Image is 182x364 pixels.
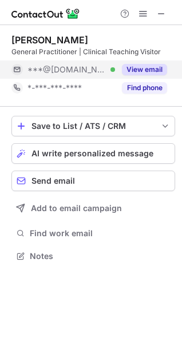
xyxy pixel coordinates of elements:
[11,116,175,136] button: save-profile-one-click
[31,149,153,158] span: AI write personalized message
[31,176,75,185] span: Send email
[11,248,175,264] button: Notes
[11,47,175,57] div: General Practitioner | Clinical Teaching Visitor
[11,34,88,46] div: [PERSON_NAME]
[31,204,122,213] span: Add to email campaign
[11,7,80,21] img: ContactOut v5.3.10
[11,225,175,241] button: Find work email
[27,64,106,75] span: ***@[DOMAIN_NAME]
[11,143,175,164] button: AI write personalized message
[122,64,167,75] button: Reveal Button
[11,198,175,219] button: Add to email campaign
[11,171,175,191] button: Send email
[31,122,155,131] div: Save to List / ATS / CRM
[30,228,171,238] span: Find work email
[30,251,171,261] span: Notes
[122,82,167,94] button: Reveal Button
